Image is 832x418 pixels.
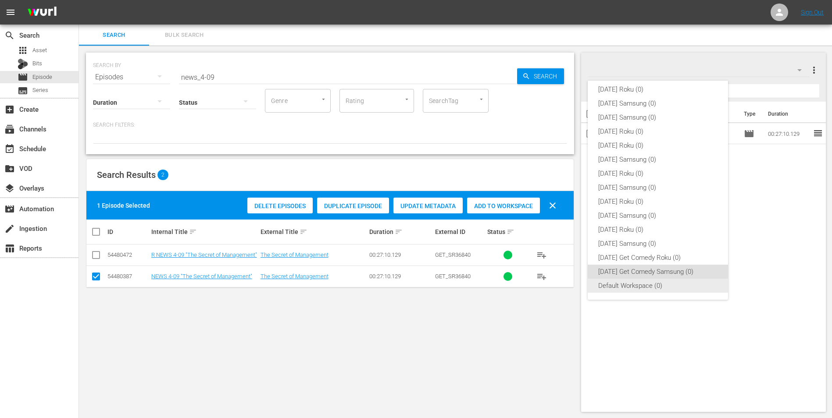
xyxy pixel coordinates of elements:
div: [DATE] Samsung (0) [598,96,718,110]
div: [DATE] Samsung (0) [598,110,718,124]
div: Default Workspace (0) [598,279,718,293]
div: [DATE] Roku (0) [598,138,718,152]
div: [DATE] Roku (0) [598,82,718,96]
div: [DATE] Roku (0) [598,195,718,209]
div: [DATE] Samsung (0) [598,181,718,195]
div: [DATE] Samsung (0) [598,152,718,166]
div: [DATE] Get Comedy Roku (0) [598,251,718,265]
div: [DATE] Samsung (0) [598,209,718,223]
div: [DATE] Roku (0) [598,223,718,237]
div: [DATE] Roku (0) [598,124,718,138]
div: [DATE] Get Comedy Samsung (0) [598,265,718,279]
div: [DATE] Samsung (0) [598,237,718,251]
div: [DATE] Roku (0) [598,166,718,181]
